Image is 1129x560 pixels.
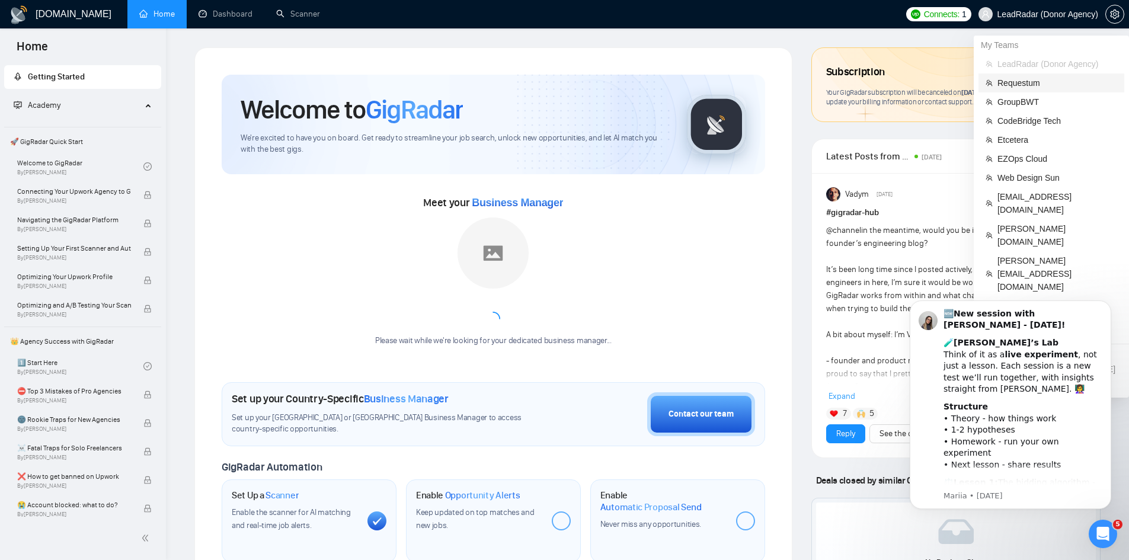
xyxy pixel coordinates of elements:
span: Latest Posts from the GigRadar Community [826,149,911,164]
h1: Welcome to [241,94,463,126]
span: Opportunity Alerts [445,489,520,501]
span: GroupBWT [997,95,1117,108]
span: lock [143,191,152,199]
img: gigradar-logo.png [687,95,746,154]
span: team [986,155,993,162]
span: Setting Up Your First Scanner and Auto-Bidder [17,242,131,254]
div: Please wait while we're looking for your dedicated business manager... [368,335,619,347]
button: Contact our team [647,392,755,436]
span: By [PERSON_NAME] [17,283,131,290]
span: team [986,79,993,87]
span: Home [7,38,57,63]
span: By [PERSON_NAME] [17,454,131,461]
img: 🙌 [857,409,865,418]
span: Navigating the GigRadar Platform [17,214,131,226]
span: team [986,98,993,105]
span: check-circle [143,362,152,370]
span: lock [143,447,152,456]
span: Connects: [924,8,960,21]
span: CodeBridge Tech [997,114,1117,127]
h1: Set up your Country-Specific [232,392,449,405]
span: By [PERSON_NAME] [17,226,131,233]
span: ❌ How to get banned on Upwork [17,471,131,482]
span: double-left [141,532,153,544]
span: lock [143,504,152,513]
span: Vadym [845,188,869,201]
span: 1 [962,8,967,21]
span: lock [143,419,152,427]
span: By [PERSON_NAME] [17,511,131,518]
span: lock [143,276,152,284]
span: loading [483,309,503,329]
a: 1️⃣ Start HereBy[PERSON_NAME] [17,353,143,379]
span: By [PERSON_NAME] [17,425,131,433]
span: Requestum [997,76,1117,89]
iframe: Intercom notifications message [892,286,1129,554]
span: 🚀 GigRadar Quick Start [5,130,160,153]
span: team [986,270,993,277]
span: Keep updated on top matches and new jobs. [416,507,535,530]
span: Academy [14,100,60,110]
span: Subscription [826,62,885,82]
h1: Enable [416,489,520,501]
span: Web Design Sun [997,171,1117,184]
span: 😭 Account blocked: what to do? [17,499,131,511]
span: lock [143,391,152,399]
div: Contact our team [669,408,734,421]
div: My Teams [974,36,1129,55]
h1: # gigradar-hub [826,206,1086,219]
span: [DATE] [922,153,942,161]
span: Optimizing Your Upwork Profile [17,271,131,283]
span: lock [143,476,152,484]
span: [DATE] [877,189,893,200]
a: Welcome to GigRadarBy[PERSON_NAME] [17,153,143,180]
img: Vadym [826,187,840,201]
span: 👑 Agency Success with GigRadar [5,329,160,353]
span: 7 [843,408,847,420]
a: setting [1105,9,1124,19]
span: team [986,174,993,181]
span: team [986,136,993,143]
h1: Set Up a [232,489,299,501]
span: By [PERSON_NAME] [17,397,131,404]
span: lock [143,219,152,228]
iframe: Intercom live chat [1089,520,1117,548]
span: Automatic Proposal Send [600,501,702,513]
img: ❤️ [830,409,838,418]
span: lock [143,305,152,313]
span: 5 [869,408,874,420]
span: Academy [28,100,60,110]
img: logo [9,5,28,24]
button: See the details [869,424,942,443]
button: Reply [826,424,865,443]
span: Enable the scanner for AI matching and real-time job alerts. [232,507,351,530]
span: By [PERSON_NAME] [17,311,131,318]
span: ☠️ Fatal Traps for Solo Freelancers [17,442,131,454]
span: EZOps Cloud [997,152,1117,165]
span: Scanner [266,489,299,501]
span: Set up your [GEOGRAPHIC_DATA] or [GEOGRAPHIC_DATA] Business Manager to access country-specific op... [232,412,546,435]
img: placeholder.png [458,217,529,289]
span: Never miss any opportunities. [600,519,701,529]
span: [EMAIL_ADDRESS][DOMAIN_NAME] [997,190,1117,216]
h1: Enable [600,489,727,513]
span: By [PERSON_NAME] [17,254,131,261]
span: Your GigRadar subscription will be canceled Please visit your billing portal to update your billi... [826,88,1075,107]
span: GigRadar [366,94,463,126]
span: Expand [829,391,855,401]
span: We're excited to have you on board. Get ready to streamline your job search, unlock new opportuni... [241,133,668,155]
span: Meet your [423,196,563,209]
span: Getting Started [28,72,85,82]
span: setting [1106,9,1124,19]
span: user [981,10,990,18]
